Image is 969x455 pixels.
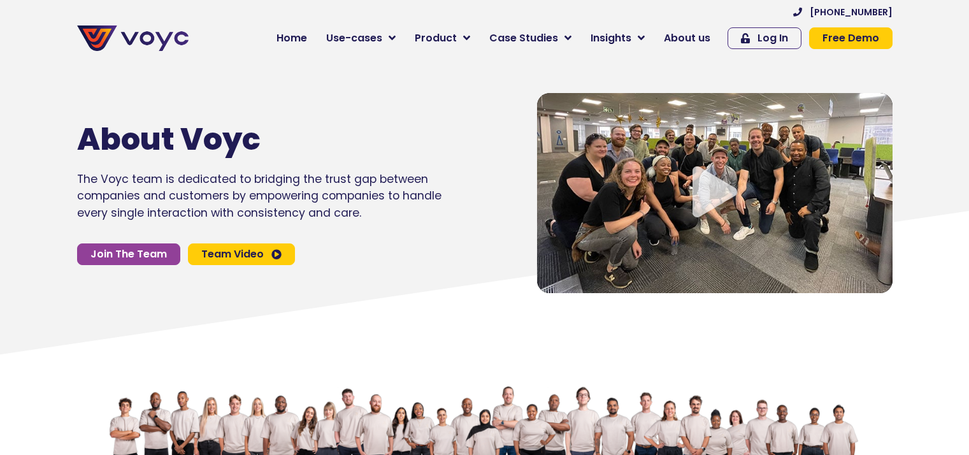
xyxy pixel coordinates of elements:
[276,31,307,46] span: Home
[664,31,710,46] span: About us
[489,31,558,46] span: Case Studies
[77,243,180,265] a: Join The Team
[809,27,893,49] a: Free Demo
[326,31,382,46] span: Use-cases
[793,8,893,17] a: [PHONE_NUMBER]
[810,8,893,17] span: [PHONE_NUMBER]
[267,25,317,51] a: Home
[728,27,801,49] a: Log In
[689,166,740,219] div: Video play button
[415,31,457,46] span: Product
[405,25,480,51] a: Product
[77,25,189,51] img: voyc-full-logo
[188,243,295,265] a: Team Video
[654,25,720,51] a: About us
[480,25,581,51] a: Case Studies
[822,33,879,43] span: Free Demo
[591,31,631,46] span: Insights
[317,25,405,51] a: Use-cases
[581,25,654,51] a: Insights
[77,121,403,158] h1: About Voyc
[201,249,264,259] span: Team Video
[757,33,788,43] span: Log In
[90,249,167,259] span: Join The Team
[77,171,441,221] p: The Voyc team is dedicated to bridging the trust gap between companies and customers by empowerin...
